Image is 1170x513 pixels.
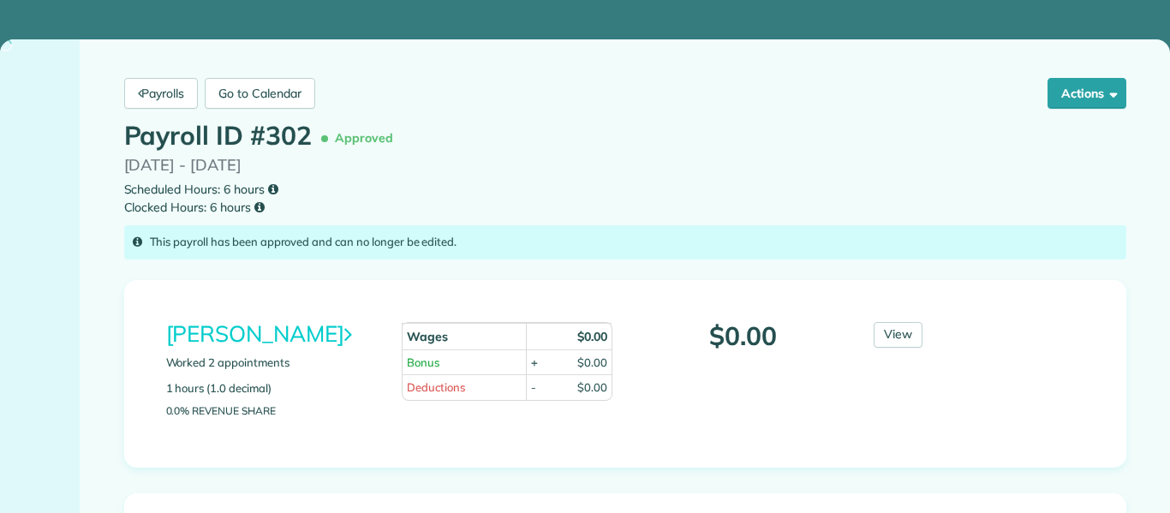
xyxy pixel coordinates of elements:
[531,379,536,396] div: -
[638,322,849,350] p: $0.00
[325,123,400,153] span: Approved
[166,405,377,416] p: 0.0% Revenue Share
[205,78,314,109] a: Go to Calendar
[874,322,922,348] a: View
[531,355,538,371] div: +
[577,355,607,371] div: $0.00
[402,349,526,375] td: Bonus
[124,225,1126,259] div: This payroll has been approved and can no longer be edited.
[124,122,401,153] h1: Payroll ID #302
[166,319,352,348] a: [PERSON_NAME]
[124,181,1126,217] small: Scheduled Hours: 6 hours Clocked Hours: 6 hours
[166,380,377,397] p: 1 hours (1.0 decimal)
[124,153,1126,176] p: [DATE] - [DATE]
[407,329,448,344] strong: Wages
[577,329,607,344] strong: $0.00
[166,355,377,372] p: Worked 2 appointments
[1048,78,1126,109] button: Actions
[124,78,199,109] a: Payrolls
[577,379,607,396] div: $0.00
[402,374,526,400] td: Deductions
